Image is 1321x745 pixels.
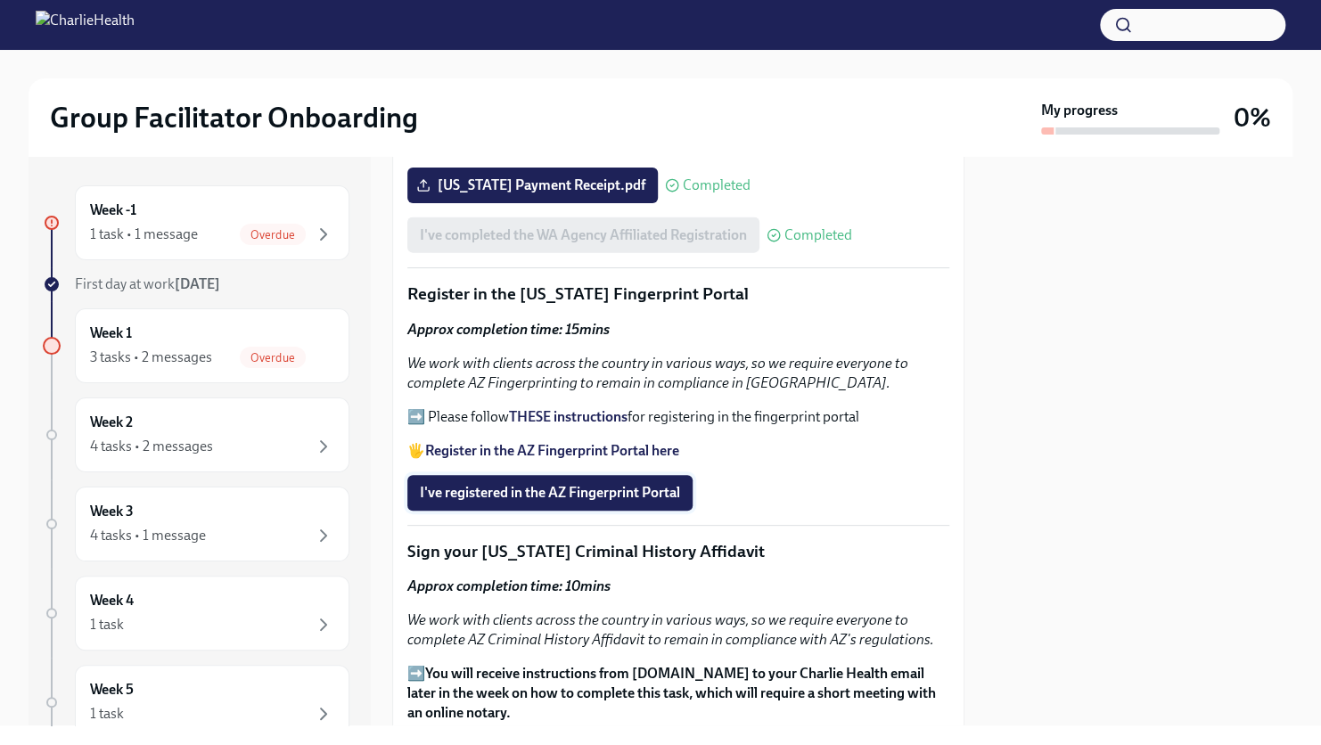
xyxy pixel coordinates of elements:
span: Completed [784,228,852,242]
h6: Week 4 [90,591,134,610]
label: [US_STATE] Payment Receipt.pdf [407,168,658,203]
span: First day at work [75,275,220,292]
p: ➡️ Please follow for registering in the fingerprint portal [407,407,949,427]
a: Week 34 tasks • 1 message [43,487,349,561]
a: Week 51 task [43,665,349,740]
div: 1 task [90,704,124,724]
strong: My progress [1041,101,1118,120]
div: 1 task • 1 message [90,225,198,244]
span: I've registered in the AZ Fingerprint Portal [420,484,680,502]
em: We work with clients across the country in various ways, so we require everyone to complete AZ Fi... [407,355,908,391]
span: Overdue [240,351,306,364]
button: I've registered in the AZ Fingerprint Portal [407,475,693,511]
em: We work with clients across the country in various ways, so we require everyone to complete AZ Cr... [407,611,934,648]
span: [US_STATE] Payment Receipt.pdf [420,176,645,194]
p: Register in the [US_STATE] Fingerprint Portal [407,282,949,306]
div: 3 tasks • 2 messages [90,348,212,367]
div: 4 tasks • 2 messages [90,437,213,456]
span: Completed [683,178,751,192]
strong: Approx completion time: 10mins [407,577,611,594]
h6: Week 1 [90,323,132,343]
span: Overdue [240,228,306,242]
h6: Week -1 [90,201,136,220]
h6: Week 5 [90,680,134,700]
h6: Week 3 [90,502,134,521]
h6: Week 2 [90,413,133,432]
strong: You will receive instructions from [DOMAIN_NAME] to your Charlie Health email later in the week o... [407,665,936,721]
strong: [DATE] [175,275,220,292]
div: 1 task [90,615,124,634]
strong: Approx completion time: 15mins [407,321,610,338]
p: 🖐️ [407,441,949,461]
a: THESE instructions [509,408,628,425]
a: Week 24 tasks • 2 messages [43,397,349,472]
a: Register in the AZ Fingerprint Portal here [425,442,679,459]
a: First day at work[DATE] [43,274,349,294]
img: CharlieHealth [36,11,135,39]
a: Week 13 tasks • 2 messagesOverdue [43,308,349,383]
p: Sign your [US_STATE] Criminal History Affidavit [407,540,949,563]
a: Week -11 task • 1 messageOverdue [43,185,349,260]
a: Week 41 task [43,576,349,651]
div: 4 tasks • 1 message [90,526,206,545]
h3: 0% [1234,102,1271,134]
h2: Group Facilitator Onboarding [50,100,418,135]
p: ➡️ [407,664,949,723]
